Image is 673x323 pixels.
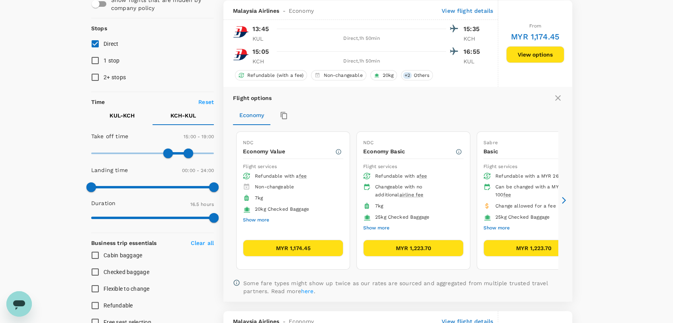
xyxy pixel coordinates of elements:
span: 2+ stops [104,74,126,80]
iframe: Button to launch messaging window [6,291,32,317]
div: Non-changeable [311,70,366,80]
span: + 2 [403,72,412,79]
p: Some fare types might show up twice as our rates are sourced and aggregated from multiple trusted... [243,279,563,295]
p: Basic [483,147,575,155]
h6: MYR 1,174.45 [511,30,560,43]
p: KUL - KCH [110,112,135,119]
span: Change allowed for a fee [495,203,556,209]
p: Economy Basic [363,147,455,155]
span: Cabin baggage [104,252,142,258]
span: NDC [243,140,253,145]
span: Others [410,72,432,79]
div: Refundable with a [375,172,457,180]
div: Refundable (with a fee) [235,70,307,80]
span: Direct [104,41,119,47]
a: here [301,288,314,294]
span: Flight services [363,164,397,169]
img: MH [233,47,249,63]
p: KCH - KUL [170,112,196,119]
p: Flight options [233,94,272,102]
div: Direct , 1h 50min [277,35,446,43]
p: Clear all [191,239,214,247]
div: Changeable with no additional [375,183,457,199]
div: Direct , 1h 50min [277,57,446,65]
div: 20kg [370,70,397,80]
span: Non-changeable [255,184,294,190]
div: Can be changed with a MYR 100 [495,183,577,199]
span: - [280,7,289,15]
div: Refundable with a MYR 266.50 [495,172,577,180]
p: Economy Value [243,147,335,155]
button: Economy [233,106,270,125]
span: fee [299,173,307,179]
strong: Stops [91,25,107,31]
span: Checked baggage [104,269,149,275]
p: Take off time [91,132,128,140]
span: Flight services [483,164,517,169]
span: From [529,23,542,29]
p: 15:35 [464,24,483,34]
button: MYR 1,174.45 [243,240,343,256]
span: 7kg [375,203,383,209]
span: 1 stop [104,57,120,64]
span: Refundable [104,302,133,309]
span: 25kg Checked Baggage [375,214,429,220]
span: Flexible to change [104,286,150,292]
p: KCH [464,35,483,43]
p: Landing time [91,166,128,174]
span: 25kg Checked Baggage [495,214,550,220]
span: 20kg Checked Baggage [255,206,309,212]
span: 7kg [255,195,263,201]
span: Sabre [483,140,498,145]
span: Non-changeable [320,72,366,79]
p: KCH [252,57,272,65]
span: fee [503,192,511,198]
p: 15:05 [252,47,269,57]
div: +2Others [401,70,433,80]
span: NDC [363,140,374,145]
p: View flight details [442,7,493,15]
strong: Business trip essentials [91,240,157,246]
span: Economy [289,7,314,15]
span: fee [419,173,427,179]
img: MH [233,24,249,40]
p: Duration [91,199,115,207]
p: KUL [252,35,272,43]
button: MYR 1,223.70 [363,240,464,256]
span: 16.5 hours [190,202,214,207]
div: Refundable with a [255,172,337,180]
span: Malaysia Airlines [233,7,280,15]
p: KUL [464,57,483,65]
button: Show more [363,223,389,233]
button: View options [506,46,564,63]
span: airline fee [399,192,424,198]
span: Refundable (with a fee) [244,72,307,79]
span: 15:00 - 19:00 [184,134,214,139]
p: 13:45 [252,24,269,34]
span: Flight services [243,164,277,169]
button: Show more [243,215,269,225]
p: 16:55 [464,47,483,57]
span: 20kg [380,72,397,79]
button: MYR 1,223.70 [483,240,584,256]
span: 00:00 - 24:00 [182,168,214,173]
p: Reset [198,98,214,106]
p: Time [91,98,105,106]
button: Show more [483,223,510,233]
